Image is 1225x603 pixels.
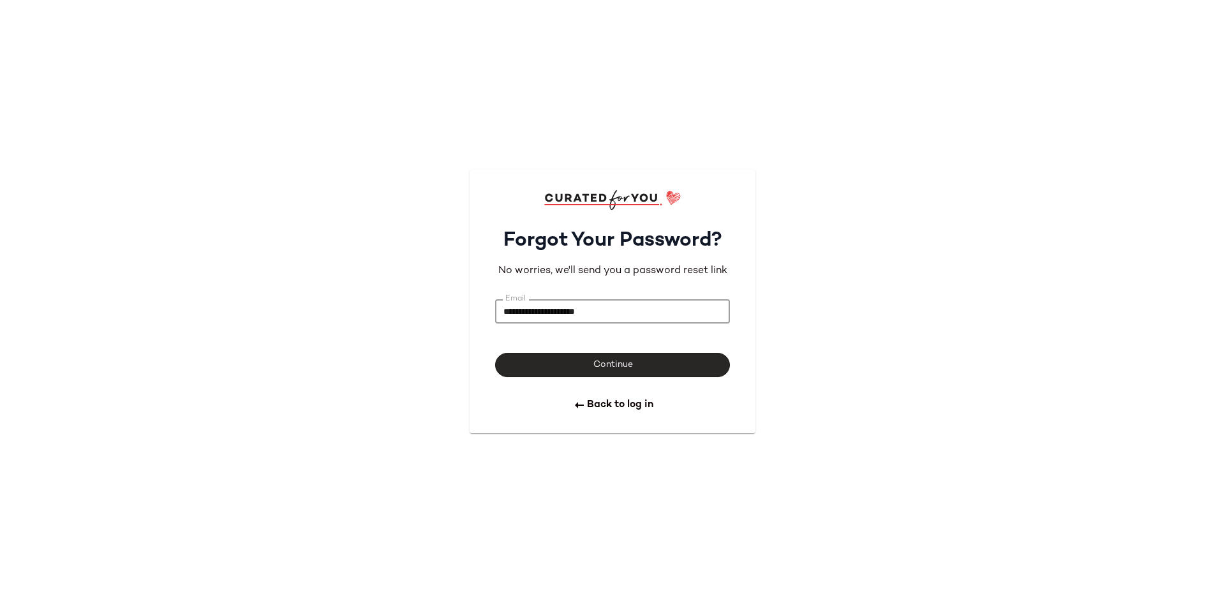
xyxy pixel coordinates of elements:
p: No worries, we'll send you a password reset link [495,264,730,279]
button: Continue [495,353,730,377]
h1: Forgot Your Password? [495,210,730,264]
span: Continue [592,360,632,370]
a: Back to log in [495,398,730,413]
img: cfy_login_logo.DGdB1djN.svg [544,190,681,209]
